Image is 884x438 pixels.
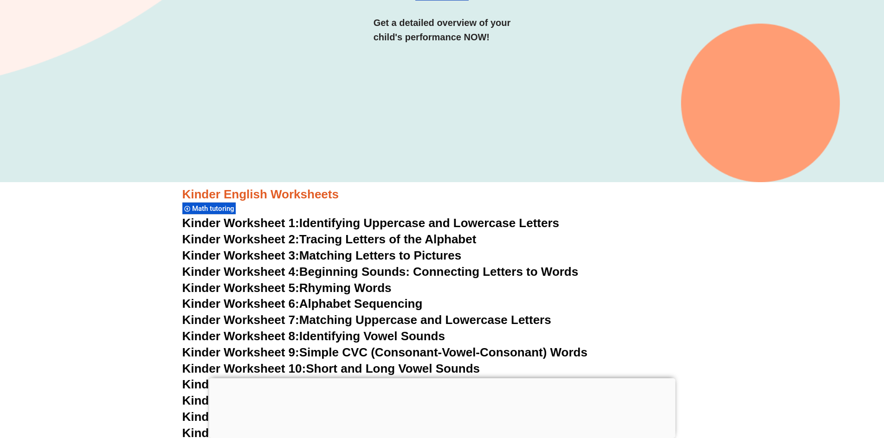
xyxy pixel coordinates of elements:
a: Kinder Worksheet 3:Matching Letters to Pictures [182,248,462,262]
span: Kinder Worksheet 5: [182,281,299,295]
span: Kinder Worksheet 1: [182,216,299,230]
span: Kinder Worksheet 13: [182,410,306,424]
span: Math tutoring [192,204,237,213]
h3: Get a detailed overview of your child's performance NOW! [374,16,511,44]
span: Kinder Worksheet 3: [182,248,299,262]
a: Kinder Worksheet 1:Identifying Uppercase and Lowercase Letters [182,216,560,230]
iframe: Advertisement [209,378,675,436]
span: Kinder Worksheet 2: [182,232,299,246]
a: Kinder Worksheet 5:Rhyming Words [182,281,392,295]
span: Kinder Worksheet 9: [182,345,299,359]
a: Kinder Worksheet 9:Simple CVC (Consonant-Vowel-Consonant) Words [182,345,587,359]
span: Kinder Worksheet 6: [182,297,299,311]
h3: Kinder English Worksheets [182,187,702,203]
a: Kinder Worksheet 10:Short and Long Vowel Sounds [182,362,480,375]
a: Kinder Worksheet 12:First Letter of Words [182,394,425,407]
a: Kinder Worksheet 11:Letter Tracing [182,377,386,391]
span: Kinder Worksheet 10: [182,362,306,375]
span: Kinder Worksheet 12: [182,394,306,407]
a: Kinder Worksheet 13:Colour Words [182,410,386,424]
span: Kinder Worksheet 11: [182,377,306,391]
iframe: Chat Widget [729,333,884,438]
a: Kinder Worksheet 7:Matching Uppercase and Lowercase Letters [182,313,551,327]
a: Kinder Worksheet 8:Identifying Vowel Sounds [182,329,445,343]
a: Kinder Worksheet 2:Tracing Letters of the Alphabet [182,232,477,246]
div: Math tutoring [182,202,236,215]
span: Kinder Worksheet 7: [182,313,299,327]
span: Kinder Worksheet 4: [182,265,299,279]
span: Kinder Worksheet 8: [182,329,299,343]
a: Kinder Worksheet 4:Beginning Sounds: Connecting Letters to Words [182,265,579,279]
a: Kinder Worksheet 6:Alphabet Sequencing [182,297,423,311]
